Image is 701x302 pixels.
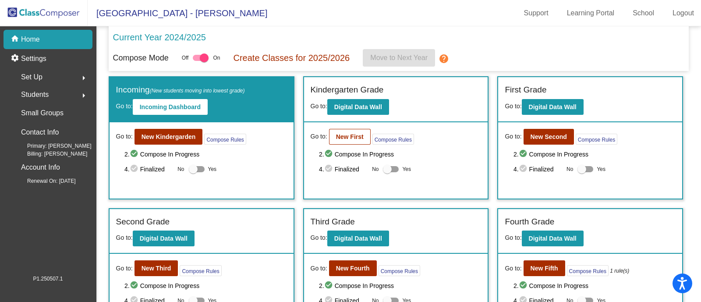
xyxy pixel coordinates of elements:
[116,103,133,110] span: Go to:
[597,164,605,174] span: Yes
[334,103,382,110] b: Digital Data Wall
[529,235,577,242] b: Digital Data Wall
[113,52,169,64] p: Compose Mode
[130,164,140,174] mat-icon: check_circle
[124,164,173,174] span: 4. Finalized
[204,134,246,145] button: Compose Rules
[519,281,529,291] mat-icon: check_circle
[336,133,364,140] b: New First
[522,99,584,115] button: Digital Data Wall
[311,103,327,110] span: Go to:
[78,73,89,83] mat-icon: arrow_right
[363,49,435,67] button: Move to Next Year
[524,129,574,145] button: New Second
[11,53,21,64] mat-icon: settings
[372,134,414,145] button: Compose Rules
[513,281,676,291] span: 2. Compose In Progress
[133,231,195,246] button: Digital Data Wall
[180,265,221,276] button: Compose Rules
[150,88,245,94] span: (New students moving into lowest grade)
[517,6,556,20] a: Support
[21,71,42,83] span: Set Up
[666,6,701,20] a: Logout
[626,6,661,20] a: School
[13,150,87,158] span: Billing: [PERSON_NAME]
[213,54,220,62] span: On
[334,235,382,242] b: Digital Data Wall
[560,6,622,20] a: Learning Portal
[505,216,554,228] label: Fourth Grade
[142,133,196,140] b: New Kindergarden
[329,260,377,276] button: New Fourth
[311,84,384,96] label: Kindergarten Grade
[567,265,609,276] button: Compose Rules
[531,133,567,140] b: New Second
[319,149,481,160] span: 2. Compose In Progress
[208,164,217,174] span: Yes
[78,90,89,101] mat-icon: arrow_right
[21,107,64,119] p: Small Groups
[124,149,287,160] span: 2. Compose In Progress
[513,149,676,160] span: 2. Compose In Progress
[21,161,60,174] p: Account Info
[135,129,203,145] button: New Kindergarden
[379,265,420,276] button: Compose Rules
[319,164,368,174] span: 4. Finalized
[140,103,201,110] b: Incoming Dashboard
[610,267,629,275] i: 1 rule(s)
[13,142,92,150] span: Primary: [PERSON_NAME]
[182,54,189,62] span: Off
[116,264,133,273] span: Go to:
[311,132,327,141] span: Go to:
[88,6,267,20] span: [GEOGRAPHIC_DATA] - [PERSON_NAME]
[324,164,335,174] mat-icon: check_circle
[524,260,565,276] button: New Fifth
[124,281,287,291] span: 2. Compose In Progress
[531,265,558,272] b: New Fifth
[116,132,133,141] span: Go to:
[21,53,46,64] p: Settings
[133,99,208,115] button: Incoming Dashboard
[116,84,245,96] label: Incoming
[116,216,170,228] label: Second Grade
[370,54,428,61] span: Move to Next Year
[11,34,21,45] mat-icon: home
[324,281,335,291] mat-icon: check_circle
[439,53,449,64] mat-icon: help
[372,165,379,173] span: No
[519,164,529,174] mat-icon: check_circle
[324,149,335,160] mat-icon: check_circle
[576,134,617,145] button: Compose Rules
[135,260,178,276] button: New Third
[336,265,370,272] b: New Fourth
[233,51,350,64] p: Create Classes for 2025/2026
[327,231,389,246] button: Digital Data Wall
[505,234,521,241] span: Go to:
[311,264,327,273] span: Go to:
[130,149,140,160] mat-icon: check_circle
[319,281,481,291] span: 2. Compose In Progress
[505,103,521,110] span: Go to:
[505,84,546,96] label: First Grade
[311,234,327,241] span: Go to:
[113,31,206,44] p: Current Year 2024/2025
[21,126,59,139] p: Contact Info
[519,149,529,160] mat-icon: check_circle
[513,164,562,174] span: 4. Finalized
[130,281,140,291] mat-icon: check_circle
[402,164,411,174] span: Yes
[21,89,49,101] span: Students
[529,103,577,110] b: Digital Data Wall
[505,132,521,141] span: Go to:
[13,177,75,185] span: Renewal On: [DATE]
[329,129,371,145] button: New First
[116,234,133,241] span: Go to:
[142,265,171,272] b: New Third
[566,165,573,173] span: No
[505,264,521,273] span: Go to:
[311,216,355,228] label: Third Grade
[140,235,188,242] b: Digital Data Wall
[327,99,389,115] button: Digital Data Wall
[522,231,584,246] button: Digital Data Wall
[21,34,40,45] p: Home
